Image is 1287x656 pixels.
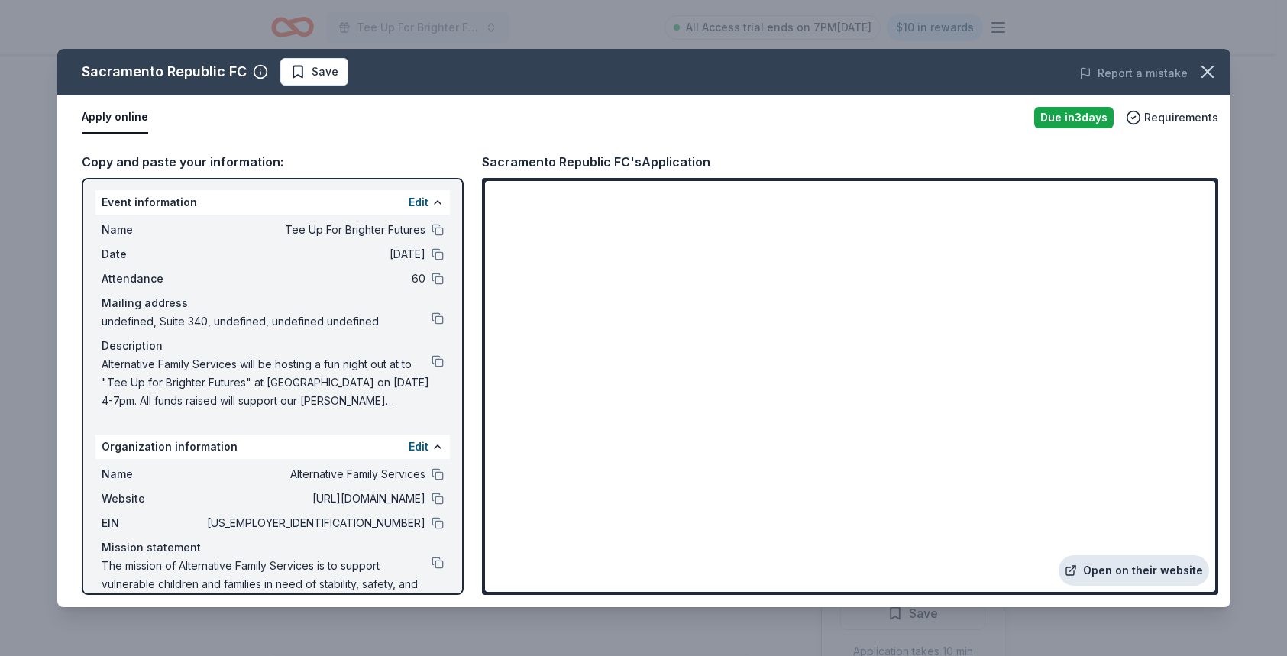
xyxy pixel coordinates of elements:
[204,490,425,508] span: [URL][DOMAIN_NAME]
[102,221,204,239] span: Name
[280,58,348,86] button: Save
[102,514,204,532] span: EIN
[1059,555,1209,586] a: Open on their website
[409,193,428,212] button: Edit
[102,270,204,288] span: Attendance
[102,490,204,508] span: Website
[204,514,425,532] span: [US_EMPLOYER_IDENTIFICATION_NUMBER]
[1034,107,1114,128] div: Due in 3 days
[204,221,425,239] span: Tee Up For Brighter Futures
[82,102,148,134] button: Apply online
[102,465,204,483] span: Name
[102,355,432,410] span: Alternative Family Services will be hosting a fun night out at to "Tee Up for Brighter Futures" a...
[1079,64,1188,82] button: Report a mistake
[95,435,450,459] div: Organization information
[204,465,425,483] span: Alternative Family Services
[82,60,247,84] div: Sacramento Republic FC
[204,270,425,288] span: 60
[102,294,444,312] div: Mailing address
[1126,108,1218,127] button: Requirements
[102,557,432,612] span: The mission of Alternative Family Services is to support vulnerable children and families in need...
[82,152,464,172] div: Copy and paste your information:
[102,337,444,355] div: Description
[102,312,432,331] span: undefined, Suite 340, undefined, undefined undefined
[95,190,450,215] div: Event information
[102,245,204,263] span: Date
[204,245,425,263] span: [DATE]
[1144,108,1218,127] span: Requirements
[312,63,338,81] span: Save
[102,538,444,557] div: Mission statement
[482,152,710,172] div: Sacramento Republic FC's Application
[409,438,428,456] button: Edit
